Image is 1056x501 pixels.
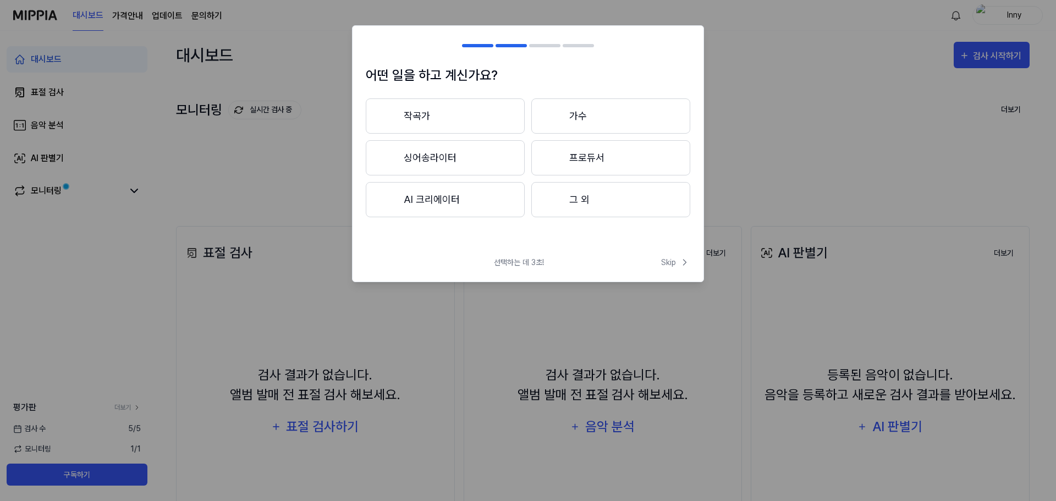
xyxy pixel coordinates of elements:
button: Skip [659,257,690,268]
button: AI 크리에이터 [366,182,525,217]
h1: 어떤 일을 하고 계신가요? [366,65,690,85]
button: 그 외 [531,182,690,217]
span: 선택하는 데 3초! [494,257,544,268]
button: 가수 [531,98,690,134]
button: 싱어송라이터 [366,140,525,175]
span: Skip [661,257,690,268]
button: 프로듀서 [531,140,690,175]
button: 작곡가 [366,98,525,134]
